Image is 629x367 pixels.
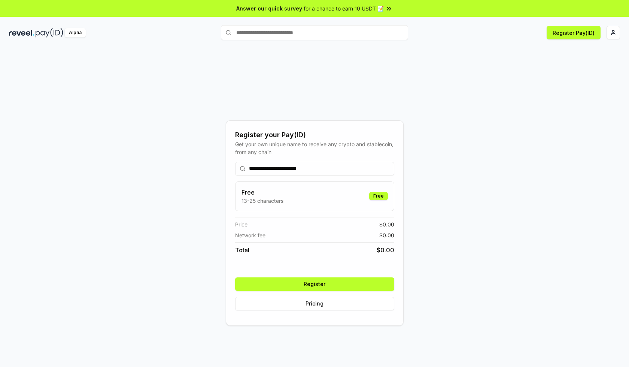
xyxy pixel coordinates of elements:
span: Network fee [235,231,265,239]
p: 13-25 characters [241,197,283,205]
div: Register your Pay(ID) [235,130,394,140]
img: reveel_dark [9,28,34,37]
button: Pricing [235,297,394,310]
div: Get your own unique name to receive any crypto and stablecoin, from any chain [235,140,394,156]
img: pay_id [36,28,63,37]
button: Register [235,277,394,291]
span: $ 0.00 [379,231,394,239]
span: Price [235,220,247,228]
span: Answer our quick survey [236,4,302,12]
button: Register Pay(ID) [547,26,601,39]
div: Alpha [65,28,86,37]
span: $ 0.00 [379,220,394,228]
h3: Free [241,188,283,197]
span: for a chance to earn 10 USDT 📝 [304,4,384,12]
span: Total [235,246,249,255]
div: Free [369,192,388,200]
span: $ 0.00 [377,246,394,255]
